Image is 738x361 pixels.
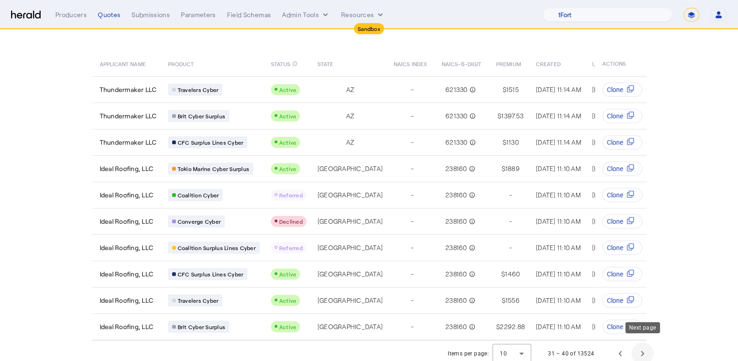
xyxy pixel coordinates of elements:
[505,164,520,173] span: 1889
[318,190,383,200] span: [GEOGRAPHIC_DATA]
[536,112,581,120] span: [DATE] 11:14 AM
[467,296,475,305] mat-icon: info_outline
[445,322,467,331] span: 238160
[607,138,623,147] span: Clone
[354,23,384,34] div: Sandbox
[509,217,512,226] span: -
[318,322,383,331] span: [GEOGRAPHIC_DATA]
[506,85,519,94] span: 1515
[536,296,581,304] span: [DATE] 11:10 AM
[506,138,519,147] span: 1130
[602,161,642,176] button: Clone
[602,214,642,229] button: Clone
[501,269,505,279] span: $
[602,293,642,308] button: Clone
[100,190,154,200] span: Ideal Roofing, LLC
[602,267,642,281] button: Clone
[279,245,303,251] span: Referred
[445,217,467,226] span: 238160
[445,243,467,252] span: 238160
[607,243,623,252] span: Clone
[536,191,581,199] span: [DATE] 11:10 AM
[607,85,623,94] span: Clone
[279,218,303,225] span: Declined
[607,111,623,121] span: Clone
[467,164,475,173] mat-icon: info_outline
[467,138,475,147] mat-icon: info_outline
[411,85,414,94] span: -
[496,59,521,68] span: PREMIUM
[592,191,637,199] span: [DATE] 11:41 AM
[602,319,642,334] button: Clone
[411,243,414,252] span: -
[467,217,475,226] mat-icon: info_outline
[178,191,219,199] span: Coalition Cyber
[279,113,297,119] span: Active
[592,296,637,304] span: [DATE] 11:21 AM
[132,10,170,19] div: Submissions
[607,322,623,331] span: Clone
[55,10,87,19] div: Producers
[448,349,489,358] div: Items per page:
[607,217,623,226] span: Clone
[467,190,475,200] mat-icon: info_outline
[445,296,467,305] span: 238160
[592,244,637,251] span: [DATE] 11:41 AM
[501,111,523,121] span: 1397.53
[279,165,297,172] span: Active
[279,86,297,93] span: Active
[505,269,520,279] span: 1460
[100,217,154,226] span: Ideal Roofing, LLC
[178,86,219,93] span: Travelers Cyber
[318,296,383,305] span: [GEOGRAPHIC_DATA]
[467,322,475,331] mat-icon: info_outline
[346,138,354,147] span: AZ
[178,297,219,304] span: Travelers Cyber
[592,323,637,330] span: [DATE] 11:16 AM
[602,109,642,123] button: Clone
[11,11,41,19] img: Herald Logo
[341,10,385,19] button: Resources dropdown menu
[100,243,154,252] span: Ideal Roofing, LLC
[536,165,581,172] span: [DATE] 11:10 AM
[548,349,594,358] div: 31 – 40 of 13524
[467,111,475,121] mat-icon: info_outline
[100,59,146,68] span: APPLICANT NAME
[100,111,157,121] span: Thundermaker LLC
[500,322,525,331] span: 2292.88
[178,323,226,330] span: Brit Cyber Surplus
[607,269,623,279] span: Clone
[346,85,354,94] span: AZ
[509,190,512,200] span: -
[178,112,226,120] span: Brit Cyber Surplus
[411,164,414,173] span: -
[445,85,468,94] span: 621330
[411,217,414,226] span: -
[602,240,642,255] button: Clone
[100,296,154,305] span: Ideal Roofing, LLC
[536,138,581,146] span: [DATE] 11:14 AM
[279,139,297,146] span: Active
[445,269,467,279] span: 238160
[98,10,120,19] div: Quotes
[592,138,637,146] span: [DATE] 11:19 AM
[178,270,244,278] span: CFC Surplus Lines Cyber
[279,297,297,304] span: Active
[592,59,617,68] span: UPDATED
[442,59,481,68] span: NAICS-6-DIGIT
[346,111,354,121] span: AZ
[178,218,221,225] span: Converge Cyber
[318,59,333,68] span: STATE
[502,85,506,94] span: $
[318,243,383,252] span: [GEOGRAPHIC_DATA]
[602,188,642,202] button: Clone
[536,86,581,93] span: [DATE] 11:14 AM
[411,190,414,200] span: -
[271,59,291,68] span: STATUS
[607,190,623,200] span: Clone
[411,322,414,331] span: -
[536,270,581,278] span: [DATE] 11:10 AM
[509,243,512,252] span: -
[445,138,468,147] span: 621330
[279,192,303,198] span: Referred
